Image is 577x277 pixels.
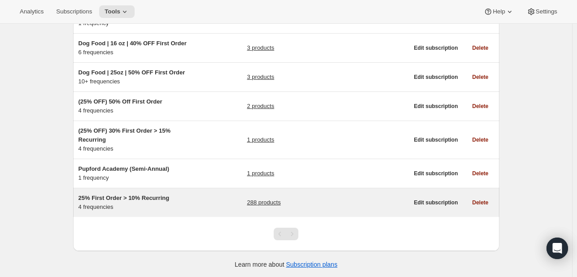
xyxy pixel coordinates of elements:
button: Settings [521,5,563,18]
span: Delete [472,74,488,81]
div: 4 frequencies [79,97,191,115]
span: Tools [105,8,120,15]
div: 1 frequency [79,164,191,182]
button: Delete [467,134,494,146]
div: 4 frequencies [79,194,191,212]
span: Delete [472,136,488,143]
nav: Pagination [274,228,298,240]
span: Help [493,8,505,15]
span: Delete [472,44,488,52]
span: Delete [472,170,488,177]
a: 3 products [247,73,274,82]
span: Edit subscription [414,44,458,52]
p: Learn more about [235,260,337,269]
span: Pupford Academy (Semi-Annual) [79,165,169,172]
a: 1 products [247,169,274,178]
span: Edit subscription [414,74,458,81]
span: Dog Food | 25oz | 50% OFF First Order [79,69,185,76]
span: (25% OFF) 30% First Order > 15% Recurring [79,127,171,143]
button: Edit subscription [408,42,463,54]
button: Delete [467,167,494,180]
a: Subscription plans [286,261,337,268]
span: (25% OFF) 50% Off First Order [79,98,162,105]
a: 288 products [247,198,280,207]
span: Edit subscription [414,199,458,206]
a: 1 products [247,135,274,144]
span: Analytics [20,8,44,15]
button: Tools [99,5,135,18]
button: Subscriptions [51,5,97,18]
button: Delete [467,100,494,113]
span: Dog Food | 16 oz | 40% OFF First Order [79,40,187,47]
span: Subscriptions [56,8,92,15]
div: 6 frequencies [79,39,191,57]
span: Edit subscription [414,136,458,143]
button: Edit subscription [408,196,463,209]
a: 2 products [247,102,274,111]
button: Delete [467,42,494,54]
button: Delete [467,71,494,83]
button: Edit subscription [408,100,463,113]
button: Edit subscription [408,71,463,83]
button: Help [478,5,519,18]
span: Delete [472,199,488,206]
span: Delete [472,103,488,110]
span: Edit subscription [414,103,458,110]
span: Edit subscription [414,170,458,177]
button: Edit subscription [408,134,463,146]
span: 25% First Order > 10% Recurring [79,195,170,201]
button: Analytics [14,5,49,18]
button: Delete [467,196,494,209]
div: 4 frequencies [79,126,191,153]
button: Edit subscription [408,167,463,180]
a: 3 products [247,43,274,52]
span: Settings [536,8,557,15]
div: 10+ frequencies [79,68,191,86]
div: Open Intercom Messenger [546,238,568,259]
